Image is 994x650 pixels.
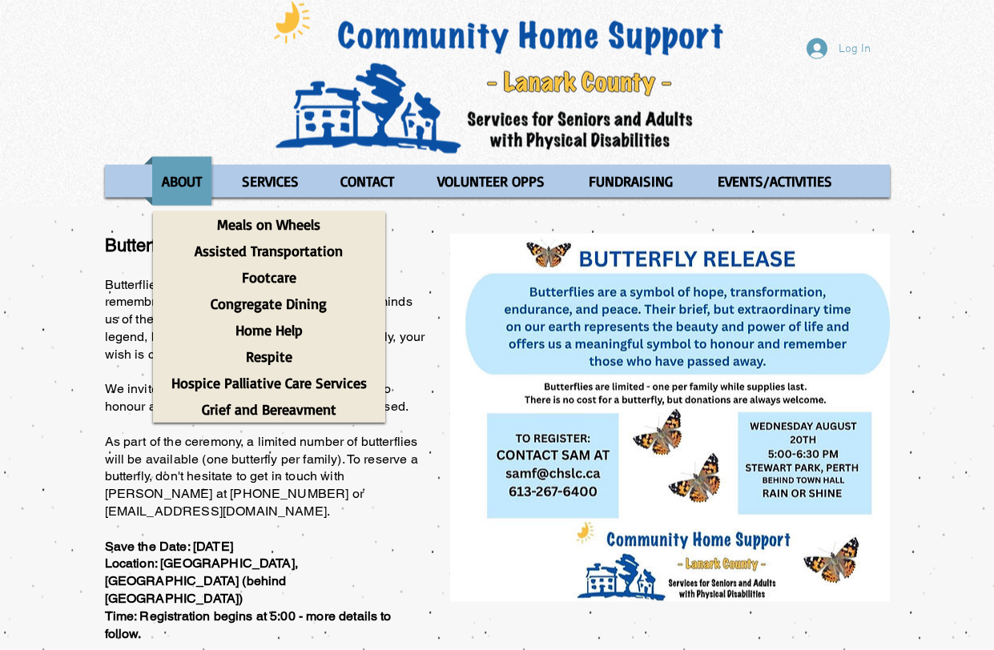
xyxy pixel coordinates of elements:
[105,539,392,641] span: Save the Date: [DATE] Location: [GEOGRAPHIC_DATA], [GEOGRAPHIC_DATA] (behind [GEOGRAPHIC_DATA]) T...
[695,157,854,206] a: EVENTS/ACTIVITIES
[228,317,310,343] p: Home Help
[569,157,691,206] a: FUNDRAISING
[153,396,385,423] a: Grief and Bereavment
[417,157,565,206] a: VOLUNTEER OPPS
[153,291,385,317] a: Congregate Dining
[333,157,401,206] p: CONTACT
[203,291,334,317] p: Congregate Dining
[210,211,328,238] p: Meals on Wheels
[153,264,385,291] a: Footcare
[187,238,350,264] p: Assisted Transportation
[450,234,890,602] img: butterfly_release_2025.jpg
[153,211,385,238] a: Meals on Wheels
[235,264,304,291] p: Footcare
[239,343,300,370] p: Respite
[235,157,306,206] p: SERVICES
[153,370,385,396] a: Hospice Palliative Care Services
[710,157,839,206] p: EVENTS/ACTIVITIES
[164,370,374,396] p: Hospice Palliative Care Services
[155,157,209,206] p: ABOUT
[195,396,344,423] p: Grief and Bereavment
[144,157,219,206] a: ABOUT
[105,157,890,206] nav: Site
[105,235,307,255] span: Butterfly Release - [DATE]
[582,157,680,206] p: FUNDRAISING
[430,157,552,206] p: VOLUNTEER OPPS
[795,34,882,64] button: Log In
[153,317,385,343] a: Home Help
[321,157,412,206] a: CONTACT
[833,41,876,58] span: Log In
[223,157,317,206] a: SERVICES
[153,238,385,264] a: Assisted Transportation
[153,343,385,370] a: Respite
